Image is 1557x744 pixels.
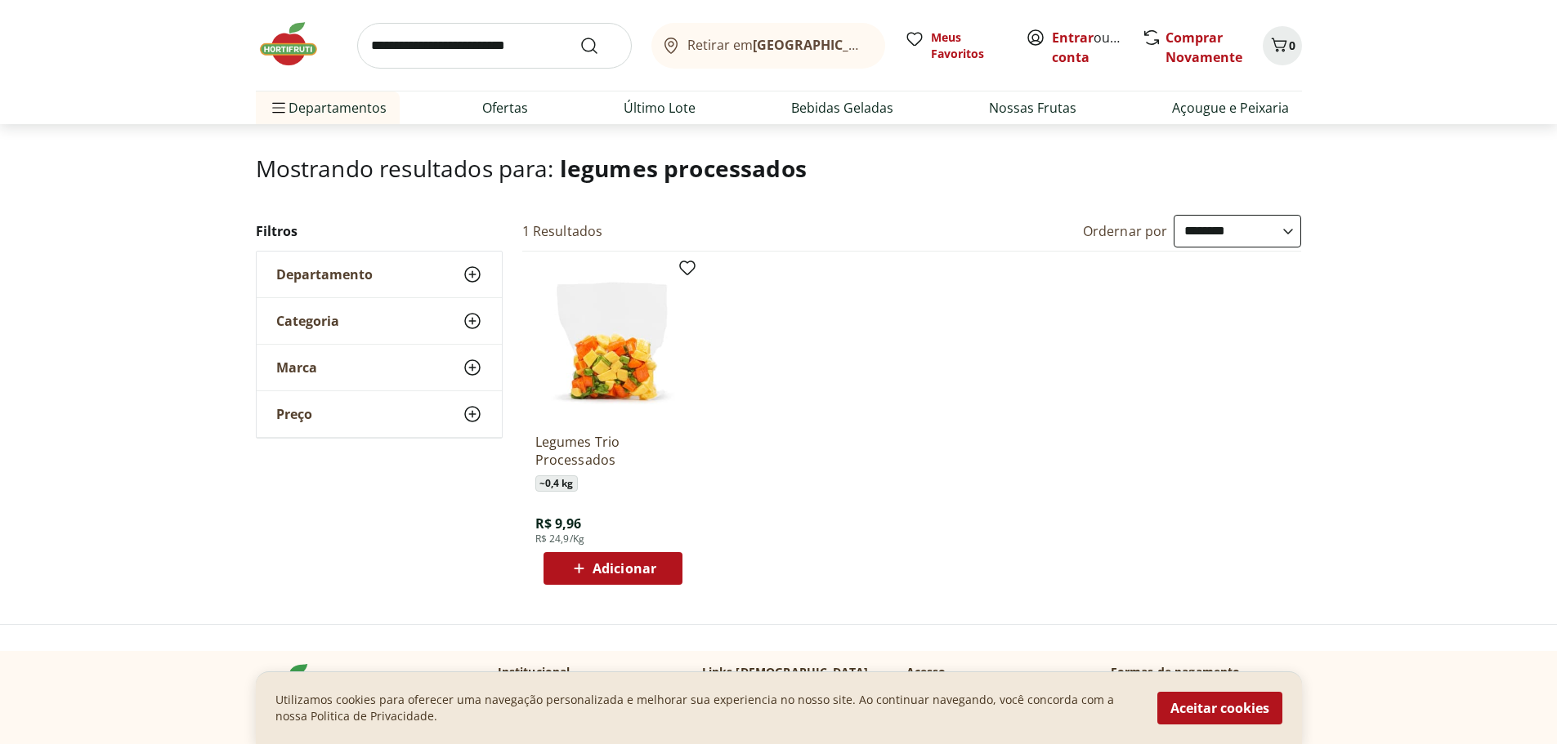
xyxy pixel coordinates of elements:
span: legumes processados [560,153,807,184]
span: ou [1052,28,1125,67]
a: Bebidas Geladas [791,98,893,118]
span: R$ 9,96 [535,515,582,532]
input: search [357,23,632,69]
button: Submit Search [579,36,619,56]
p: Utilizamos cookies para oferecer uma navegação personalizada e melhorar sua experiencia no nosso ... [275,692,1138,724]
p: Acesso [906,664,946,680]
span: R$ 24,9/Kg [535,532,585,546]
a: Açougue e Peixaria [1172,98,1289,118]
b: [GEOGRAPHIC_DATA]/[GEOGRAPHIC_DATA] [753,36,1028,54]
p: Links [DEMOGRAPHIC_DATA] [702,664,869,680]
button: Menu [269,88,289,127]
a: Ofertas [482,98,528,118]
a: Criar conta [1052,29,1142,66]
a: Nossas Frutas [989,98,1076,118]
label: Ordernar por [1083,222,1168,240]
span: 0 [1289,38,1295,53]
span: ~ 0,4 kg [535,475,578,492]
button: Adicionar [544,552,682,585]
p: Formas de pagamento [1111,664,1302,680]
p: Institucional [498,664,570,680]
span: Preço [276,406,312,422]
span: Marca [276,359,317,376]
span: Retirar em [687,38,868,52]
button: Aceitar cookies [1157,692,1282,724]
button: Carrinho [1263,26,1302,65]
h1: Mostrando resultados para: [256,155,1302,181]
span: Departamento [276,266,373,283]
h2: 1 Resultados [522,222,603,240]
img: Legumes Trio Processados [535,265,691,420]
span: Meus Favoritos [931,29,1006,62]
a: Último Lote [624,98,696,118]
button: Preço [257,391,502,437]
a: Entrar [1052,29,1094,47]
button: Marca [257,345,502,390]
img: Hortifruti [256,664,338,713]
span: Departamentos [269,88,387,127]
a: Legumes Trio Processados [535,433,691,469]
a: Meus Favoritos [905,29,1006,62]
img: Hortifruti [256,20,338,69]
button: Departamento [257,252,502,297]
button: Retirar em[GEOGRAPHIC_DATA]/[GEOGRAPHIC_DATA] [651,23,885,69]
span: Adicionar [593,562,656,575]
span: Categoria [276,313,339,329]
h2: Filtros [256,215,503,247]
a: Comprar Novamente [1166,29,1242,66]
button: Categoria [257,298,502,344]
